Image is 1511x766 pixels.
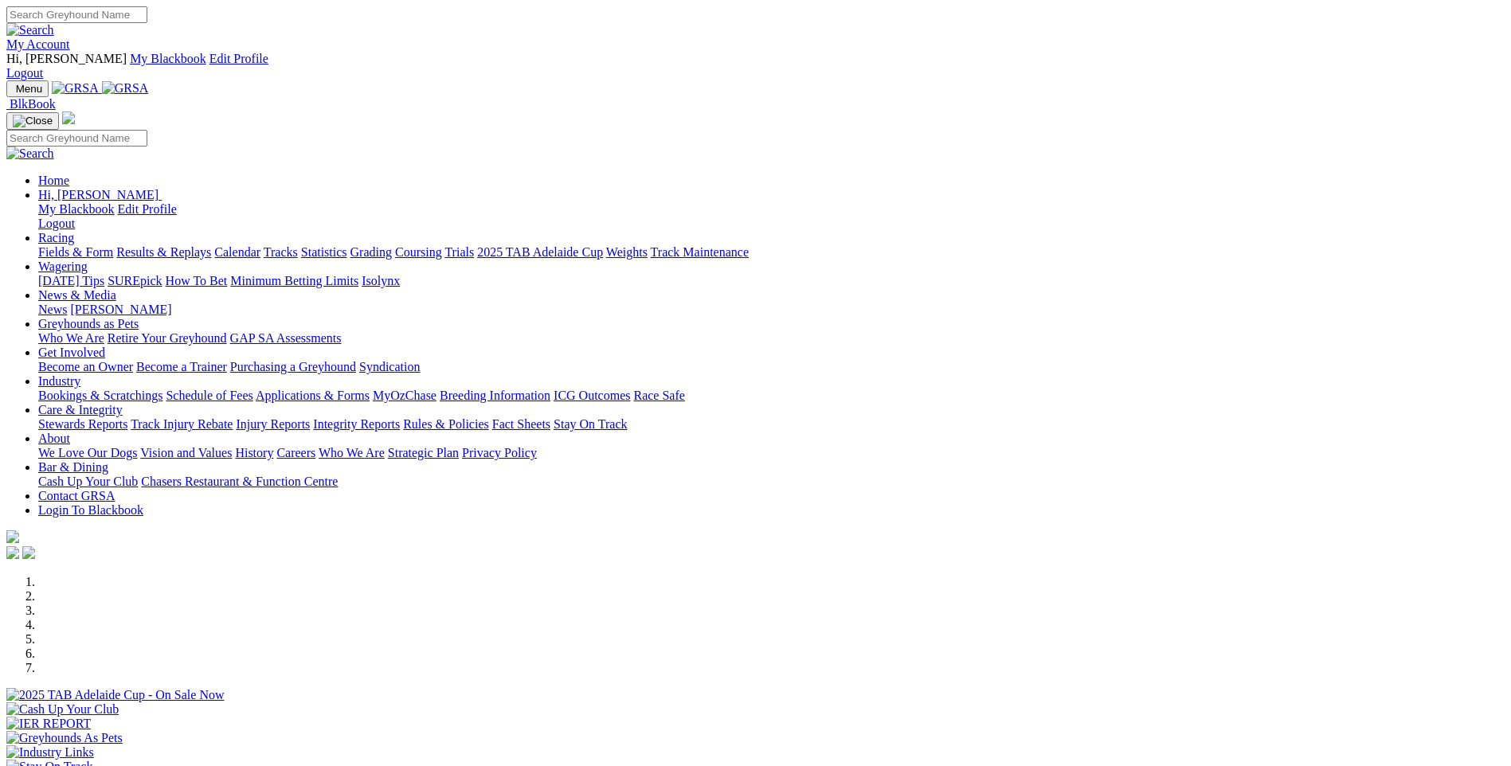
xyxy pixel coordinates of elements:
a: Cash Up Your Club [38,475,138,488]
a: Bar & Dining [38,460,108,474]
a: Purchasing a Greyhound [230,360,356,373]
a: Edit Profile [209,52,268,65]
a: Track Injury Rebate [131,417,233,431]
a: Applications & Forms [256,389,370,402]
a: Injury Reports [236,417,310,431]
a: About [38,432,70,445]
a: Logout [6,66,43,80]
img: Industry Links [6,745,94,760]
a: Wagering [38,260,88,273]
a: Statistics [301,245,347,259]
a: Schedule of Fees [166,389,252,402]
a: We Love Our Dogs [38,446,137,459]
a: MyOzChase [373,389,436,402]
span: BlkBook [10,97,56,111]
img: Search [6,23,54,37]
input: Search [6,6,147,23]
img: facebook.svg [6,546,19,559]
a: Hi, [PERSON_NAME] [38,188,162,201]
a: Race Safe [633,389,684,402]
a: Login To Blackbook [38,503,143,517]
a: My Blackbook [38,202,115,216]
a: Fact Sheets [492,417,550,431]
a: Edit Profile [118,202,177,216]
a: Get Involved [38,346,105,359]
img: GRSA [102,81,149,96]
a: Rules & Policies [403,417,489,431]
img: twitter.svg [22,546,35,559]
img: Search [6,147,54,161]
div: My Account [6,52,1505,80]
a: SUREpick [108,274,162,287]
a: Bookings & Scratchings [38,389,162,402]
a: Coursing [395,245,442,259]
div: Greyhounds as Pets [38,331,1505,346]
a: History [235,446,273,459]
a: Racing [38,231,74,244]
a: Results & Replays [116,245,211,259]
input: Search [6,130,147,147]
a: Breeding Information [440,389,550,402]
a: Privacy Policy [462,446,537,459]
div: News & Media [38,303,1505,317]
a: Stay On Track [554,417,627,431]
img: Close [13,115,53,127]
a: Vision and Values [140,446,232,459]
a: Weights [606,245,648,259]
img: logo-grsa-white.png [62,111,75,124]
div: Racing [38,245,1505,260]
div: About [38,446,1505,460]
a: Who We Are [38,331,104,345]
img: Cash Up Your Club [6,702,119,717]
button: Toggle navigation [6,112,59,130]
a: News [38,303,67,316]
a: Strategic Plan [388,446,459,459]
a: Who We Are [319,446,385,459]
img: 2025 TAB Adelaide Cup - On Sale Now [6,688,225,702]
a: Tracks [264,245,298,259]
a: GAP SA Assessments [230,331,342,345]
a: Contact GRSA [38,489,115,502]
span: Menu [16,83,42,95]
a: My Blackbook [130,52,206,65]
a: Careers [276,446,315,459]
a: My Account [6,37,70,51]
button: Toggle navigation [6,80,49,97]
a: Trials [444,245,474,259]
div: Industry [38,389,1505,403]
a: How To Bet [166,274,228,287]
img: logo-grsa-white.png [6,530,19,543]
span: Hi, [PERSON_NAME] [6,52,127,65]
span: Hi, [PERSON_NAME] [38,188,159,201]
a: Fields & Form [38,245,113,259]
div: Bar & Dining [38,475,1505,489]
a: BlkBook [6,97,56,111]
a: Calendar [214,245,260,259]
a: ICG Outcomes [554,389,630,402]
a: Retire Your Greyhound [108,331,227,345]
a: Become an Owner [38,360,133,373]
a: Track Maintenance [651,245,749,259]
a: Home [38,174,69,187]
div: Wagering [38,274,1505,288]
a: Isolynx [362,274,400,287]
img: IER REPORT [6,717,91,731]
a: Chasers Restaurant & Function Centre [141,475,338,488]
a: Stewards Reports [38,417,127,431]
a: [PERSON_NAME] [70,303,171,316]
a: 2025 TAB Adelaide Cup [477,245,603,259]
a: News & Media [38,288,116,302]
a: Become a Trainer [136,360,227,373]
img: GRSA [52,81,99,96]
a: [DATE] Tips [38,274,104,287]
div: Hi, [PERSON_NAME] [38,202,1505,231]
a: Industry [38,374,80,388]
div: Care & Integrity [38,417,1505,432]
img: Greyhounds As Pets [6,731,123,745]
div: Get Involved [38,360,1505,374]
a: Syndication [359,360,420,373]
a: Minimum Betting Limits [230,274,358,287]
a: Logout [38,217,75,230]
a: Care & Integrity [38,403,123,416]
a: Greyhounds as Pets [38,317,139,330]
